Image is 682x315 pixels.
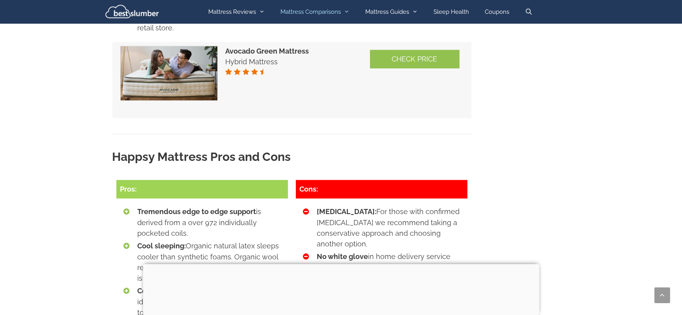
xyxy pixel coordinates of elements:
li: For those with confirmed [MEDICAL_DATA] we recommend taking a conservative approach and choosing ... [317,207,467,250]
strong: Certified organic: [138,287,196,295]
iframe: Advertisement [143,264,539,313]
strong: [MEDICAL_DATA]: [317,208,377,216]
img: Avocado Green Mattress [120,46,218,101]
a: Scroll back to top [654,287,670,303]
li: Organic natural latex sleeps cooler than synthetic foams. Organic wool regulates heat naturally a... [138,241,288,284]
li: in home delivery service offered. Most people will require two sets of hands to bring into the ho... [317,252,467,294]
a: Check Price [370,50,460,69]
p: Hybrid Mattress [226,57,358,67]
strong: No white glove [317,253,368,261]
h4: Pros: [116,180,288,199]
h4: Cons: [296,180,467,199]
strong: Cool sleeping: [138,242,186,250]
strong: Tremendous edge to edge support [138,208,256,216]
p: Avocado Green Mattress [226,46,358,57]
li: is derived from a over 972 individually pocketed coils. [138,207,288,239]
h2: Happsy Mattress Pros and Cons [112,150,471,164]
